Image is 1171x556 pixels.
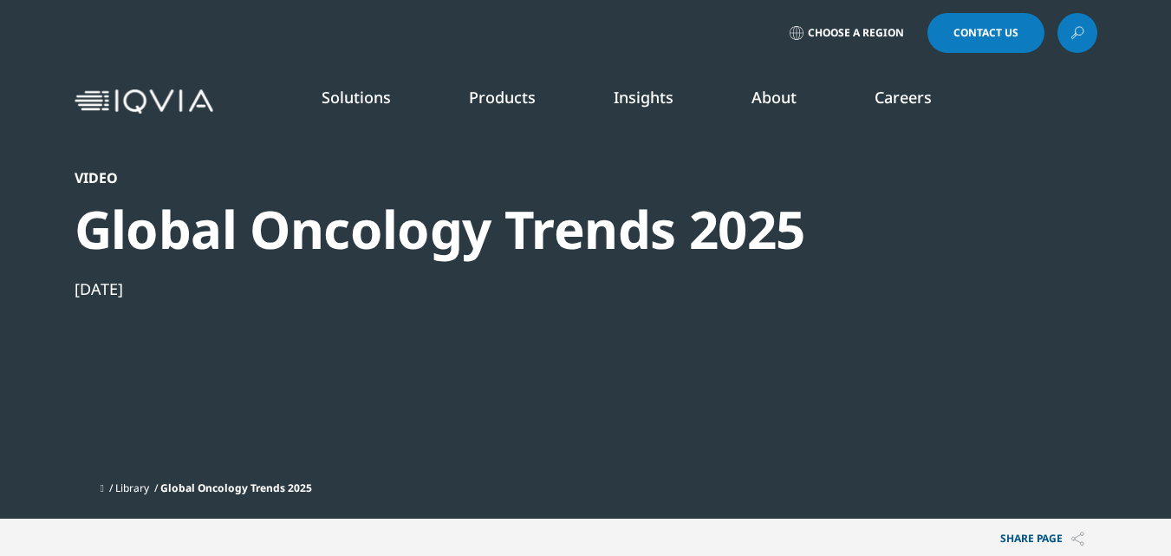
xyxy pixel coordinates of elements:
[115,481,149,495] a: Library
[808,26,904,40] span: Choose a Region
[75,278,1004,299] div: [DATE]
[953,28,1018,38] span: Contact Us
[927,13,1044,53] a: Contact Us
[1071,532,1084,546] img: Share PAGE
[75,197,1004,262] div: Global Oncology Trends 2025
[614,87,673,108] a: Insights
[751,87,797,108] a: About
[75,169,1004,186] div: Video
[875,87,932,108] a: Careers
[160,481,312,495] span: Global Oncology Trends 2025
[75,89,213,114] img: IQVIA Healthcare Information Technology and Pharma Clinical Research Company
[322,87,391,108] a: Solutions
[220,61,1097,142] nav: Primary
[469,87,536,108] a: Products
